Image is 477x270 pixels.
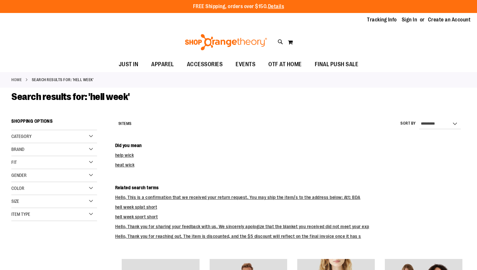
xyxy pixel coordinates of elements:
dt: Did you mean [115,142,466,149]
a: Sign In [402,16,417,23]
label: Sort By [400,121,416,126]
a: Details [268,4,284,9]
img: Shop Orangetheory [184,34,268,50]
span: Size [11,199,19,204]
a: Home [11,77,22,83]
p: FREE Shipping, orders over $150. [193,3,284,10]
span: Fit [11,160,17,165]
span: APPAREL [151,57,174,72]
a: help wick [115,153,134,158]
h2: Items [118,119,132,129]
a: hell week sport short [115,214,158,219]
span: Category [11,134,31,139]
a: Hello, This is a confirmation that we received your return request. You may ship the item/s to th... [115,195,361,200]
span: EVENTS [236,57,255,72]
a: hell week splat short [115,204,157,210]
span: Brand [11,147,24,152]
span: FINAL PUSH SALE [315,57,359,72]
a: Create an Account [428,16,471,23]
span: OTF AT HOME [268,57,302,72]
a: heat wick [115,162,135,167]
dt: Related search terms [115,184,466,191]
span: 9 [118,121,121,126]
span: Gender [11,173,27,178]
strong: Shopping Options [11,116,97,130]
span: Search results for: 'hell week' [11,91,130,102]
span: Color [11,186,24,191]
a: Hello, Thank you for sharing your feedback with us. We sincerely apologize that the blanket you r... [115,224,369,229]
span: JUST IN [119,57,139,72]
a: Tracking Info [367,16,397,23]
a: Hello, Thank you for reaching out. The item is discounted, and the $5 discount will reflect on th... [115,234,361,239]
strong: Search results for: 'hell week' [32,77,94,83]
span: Item Type [11,212,30,217]
span: ACCESSORIES [187,57,223,72]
